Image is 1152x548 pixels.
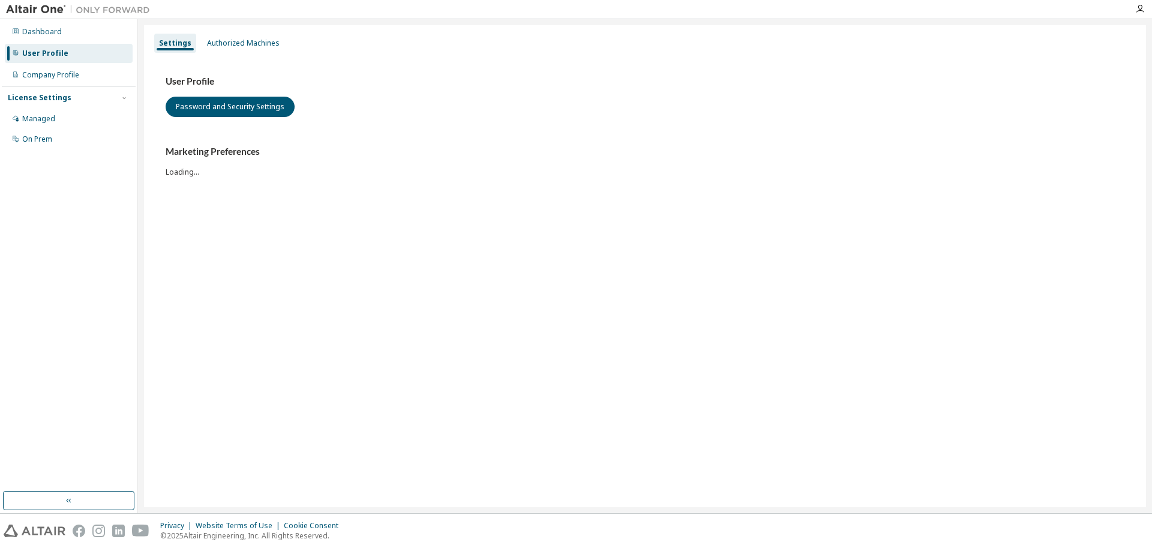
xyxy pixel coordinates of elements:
div: Loading... [166,146,1124,176]
img: youtube.svg [132,525,149,537]
div: Dashboard [22,27,62,37]
div: Cookie Consent [284,521,346,531]
div: Settings [159,38,191,48]
img: facebook.svg [73,525,85,537]
img: instagram.svg [92,525,105,537]
h3: Marketing Preferences [166,146,1124,158]
div: Managed [22,114,55,124]
h3: User Profile [166,76,1124,88]
div: Company Profile [22,70,79,80]
img: linkedin.svg [112,525,125,537]
div: License Settings [8,93,71,103]
img: altair_logo.svg [4,525,65,537]
div: Privacy [160,521,196,531]
div: User Profile [22,49,68,58]
img: Altair One [6,4,156,16]
div: On Prem [22,134,52,144]
div: Authorized Machines [207,38,280,48]
div: Website Terms of Use [196,521,284,531]
button: Password and Security Settings [166,97,295,117]
p: © 2025 Altair Engineering, Inc. All Rights Reserved. [160,531,346,541]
